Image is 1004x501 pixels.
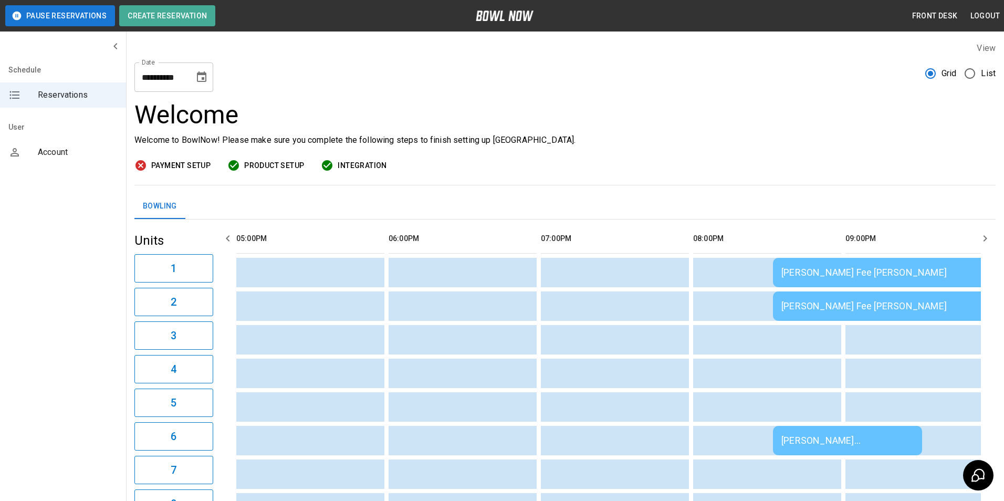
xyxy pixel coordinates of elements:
[171,428,176,445] h6: 6
[134,288,213,316] button: 2
[171,294,176,310] h6: 2
[338,159,386,172] span: Integration
[541,224,689,254] th: 07:00PM
[389,224,537,254] th: 06:00PM
[134,422,213,451] button: 6
[134,254,213,283] button: 1
[134,321,213,350] button: 3
[236,224,384,254] th: 05:00PM
[38,89,118,101] span: Reservations
[119,5,215,26] button: Create Reservation
[134,355,213,383] button: 4
[171,462,176,478] h6: 7
[151,159,211,172] span: Payment Setup
[171,394,176,411] h6: 5
[977,43,996,53] label: View
[171,361,176,378] h6: 4
[845,224,993,254] th: 09:00PM
[134,456,213,484] button: 7
[981,67,996,80] span: List
[191,67,212,88] button: Choose date, selected date is Aug 15, 2025
[134,232,213,249] h5: Units
[693,224,841,254] th: 08:00PM
[476,11,534,21] img: logo
[134,194,185,219] button: Bowling
[171,327,176,344] h6: 3
[966,6,1004,26] button: Logout
[908,6,962,26] button: Front Desk
[5,5,115,26] button: Pause Reservations
[134,100,996,130] h3: Welcome
[38,146,118,159] span: Account
[134,134,996,147] p: Welcome to BowlNow! Please make sure you complete the following steps to finish setting up [GEOGR...
[134,194,996,219] div: inventory tabs
[942,67,957,80] span: Grid
[134,389,213,417] button: 5
[171,260,176,277] h6: 1
[781,435,914,446] div: [PERSON_NAME] [PERSON_NAME]
[244,159,304,172] span: Product Setup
